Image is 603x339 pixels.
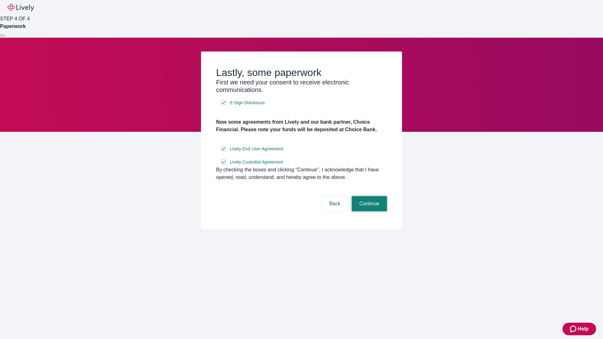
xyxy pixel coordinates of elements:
span: Lively Custodial Agreement [230,159,283,165]
button: Back [322,196,348,211]
span: E-Sign Disclosure [230,100,265,106]
img: Lively [8,4,34,11]
a: e-sign disclosure document [229,158,285,166]
h4: Now some agreements from Lively and our bank partner, Choice Financial. Please note your funds wi... [216,118,387,133]
h3: First we need your consent to receive electronic communications. [216,78,387,94]
a: e-sign disclosure document [229,99,266,107]
a: e-sign disclosure document [229,145,285,153]
div: By checking the boxes and clicking “Continue", I acknowledge that I have opened, read, understand... [216,166,387,181]
svg: Zendesk support icon [570,325,578,333]
button: Continue [352,196,387,211]
span: Lively End User Agreement [230,146,283,152]
button: Zendesk support iconHelp [562,323,596,335]
h2: Lastly, some paperwork [216,67,387,78]
span: Help [578,325,589,333]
